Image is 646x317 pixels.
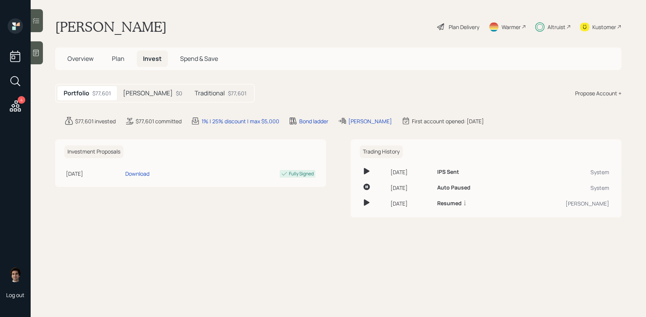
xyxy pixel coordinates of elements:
[6,291,25,299] div: Log out
[516,184,609,192] div: System
[289,170,314,177] div: Fully Signed
[180,54,218,63] span: Spend & Save
[348,117,392,125] div: [PERSON_NAME]
[202,117,279,125] div: 1% | 25% discount | max $5,000
[502,23,521,31] div: Warmer
[360,145,403,158] h6: Trading History
[55,18,167,35] h1: [PERSON_NAME]
[575,89,621,97] div: Propose Account +
[18,96,25,104] div: 4
[516,168,609,176] div: System
[143,54,162,63] span: Invest
[412,117,484,125] div: First account opened: [DATE]
[390,168,431,176] div: [DATE]
[548,23,566,31] div: Altruist
[66,170,122,178] div: [DATE]
[123,90,173,97] h5: [PERSON_NAME]
[437,169,459,175] h6: IPS Sent
[437,200,462,207] h6: Resumed
[92,89,111,97] div: $77,601
[136,117,182,125] div: $77,601 committed
[112,54,125,63] span: Plan
[64,145,123,158] h6: Investment Proposals
[516,199,609,208] div: [PERSON_NAME]
[67,54,93,63] span: Overview
[64,90,89,97] h5: Portfolio
[592,23,616,31] div: Kustomer
[299,117,328,125] div: Bond ladder
[8,267,23,282] img: harrison-schaefer-headshot-2.png
[449,23,479,31] div: Plan Delivery
[75,117,116,125] div: $77,601 invested
[176,89,182,97] div: $0
[228,89,246,97] div: $77,601
[125,170,149,178] div: Download
[390,184,431,192] div: [DATE]
[390,199,431,208] div: [DATE]
[195,90,225,97] h5: Traditional
[437,185,471,191] h6: Auto Paused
